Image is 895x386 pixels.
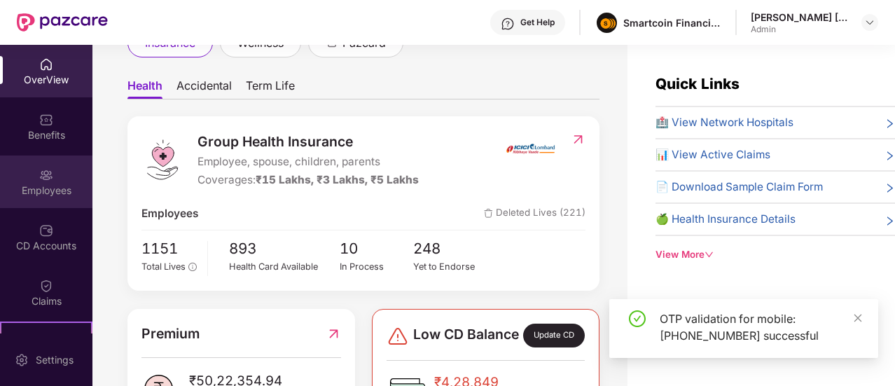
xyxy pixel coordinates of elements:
[413,324,519,347] span: Low CD Balance
[501,17,515,31] img: svg+xml;base64,PHN2ZyBpZD0iSGVscC0zMngzMiIgeG1sbnM9Imh0dHA6Ly93d3cudzMub3JnLzIwMDAvc3ZnIiB3aWR0aD...
[655,75,740,92] span: Quick Links
[141,261,186,272] span: Total Lives
[39,57,53,71] img: svg+xml;base64,PHN2ZyBpZD0iSG9tZSIgeG1sbnM9Imh0dHA6Ly93d3cudzMub3JnLzIwMDAvc3ZnIiB3aWR0aD0iMjAiIG...
[751,11,849,24] div: [PERSON_NAME] [PERSON_NAME]
[571,132,585,146] img: RedirectIcon
[884,117,895,131] span: right
[623,16,721,29] div: Smartcoin Financials Private Limited
[39,223,53,237] img: svg+xml;base64,PHN2ZyBpZD0iQ0RfQWNjb3VudHMiIGRhdGEtbmFtZT0iQ0QgQWNjb3VudHMiIHhtbG5zPSJodHRwOi8vd3...
[705,250,714,259] span: down
[340,237,414,261] span: 10
[229,260,340,274] div: Health Card Available
[884,181,895,195] span: right
[655,211,796,228] span: 🍏 Health Insurance Details
[188,263,196,270] span: info-circle
[32,353,78,367] div: Settings
[39,279,53,293] img: svg+xml;base64,PHN2ZyBpZD0iQ2xhaW0iIHhtbG5zPSJodHRwOi8vd3d3LnczLm9yZy8yMDAwL3N2ZyIgd2lkdGg9IjIwIi...
[660,310,861,344] div: OTP validation for mobile: [PHONE_NUMBER] successful
[340,260,414,274] div: In Process
[15,353,29,367] img: svg+xml;base64,PHN2ZyBpZD0iU2V0dGluZy0yMHgyMCIgeG1sbnM9Imh0dHA6Ly93d3cudzMub3JnLzIwMDAvc3ZnIiB3aW...
[751,24,849,35] div: Admin
[655,146,770,163] span: 📊 View Active Claims
[197,131,419,152] span: Group Health Insurance
[884,214,895,228] span: right
[597,13,617,33] img: image%20(1).png
[484,209,493,218] img: deleteIcon
[39,113,53,127] img: svg+xml;base64,PHN2ZyBpZD0iQmVuZWZpdHMiIHhtbG5zPSJodHRwOi8vd3d3LnczLm9yZy8yMDAwL3N2ZyIgd2lkdGg9Ij...
[853,313,863,323] span: close
[387,325,409,347] img: svg+xml;base64,PHN2ZyBpZD0iRGFuZ2VyLTMyeDMyIiB4bWxucz0iaHR0cDovL3d3dy53My5vcmcvMjAwMC9zdmciIHdpZH...
[141,205,198,222] span: Employees
[629,310,646,327] span: check-circle
[246,78,295,99] span: Term Life
[413,237,487,261] span: 248
[197,153,419,170] span: Employee, spouse, children, parents
[884,149,895,163] span: right
[504,131,557,166] img: insurerIcon
[864,17,875,28] img: svg+xml;base64,PHN2ZyBpZD0iRHJvcGRvd24tMzJ4MzIiIHhtbG5zPSJodHRwOi8vd3d3LnczLm9yZy8yMDAwL3N2ZyIgd2...
[655,114,793,131] span: 🏥 View Network Hospitals
[176,78,232,99] span: Accidental
[141,237,197,261] span: 1151
[655,179,823,195] span: 📄 Download Sample Claim Form
[127,78,162,99] span: Health
[523,324,585,347] div: Update CD
[326,323,341,344] img: RedirectIcon
[256,173,419,186] span: ₹15 Lakhs, ₹3 Lakhs, ₹5 Lakhs
[413,260,487,274] div: Yet to Endorse
[141,139,183,181] img: logo
[655,247,895,262] div: View More
[197,172,419,188] div: Coverages:
[229,237,340,261] span: 893
[484,205,585,222] span: Deleted Lives (221)
[520,17,555,28] div: Get Help
[39,168,53,182] img: svg+xml;base64,PHN2ZyBpZD0iRW1wbG95ZWVzIiB4bWxucz0iaHR0cDovL3d3dy53My5vcmcvMjAwMC9zdmciIHdpZHRoPS...
[141,323,200,344] span: Premium
[17,13,108,32] img: New Pazcare Logo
